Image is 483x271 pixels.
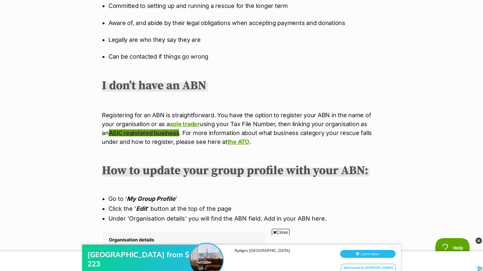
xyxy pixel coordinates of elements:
[102,164,370,178] h2: How to update your group profile with your ABN:
[87,18,193,37] div: [GEOGRAPHIC_DATA] from $ 223
[272,229,289,235] span: Close
[102,79,208,93] h2: I don’t have an ABN
[170,121,200,127] a: sole trader
[340,18,396,26] button: Learn More
[235,16,333,21] div: Rydges [GEOGRAPHIC_DATA]
[108,35,375,44] p: Legally are who they say they are
[108,194,375,204] li: Go to ‘ ’
[341,32,396,41] div: Sponsored by [DOMAIN_NAME]
[108,1,375,10] p: Committed to setting up and running a rescue for the longer term
[227,138,249,145] a: the ATO
[136,205,147,212] b: Edit
[127,195,175,202] b: My Group Profile
[108,214,375,224] li: Under 'Organisation details' you will find the ABN field. Add in your ABN here.
[108,18,375,27] p: Aware of, and abide by their legal obligations when accepting payments and donations
[190,12,223,45] img: Melbourne from $ 223
[475,237,482,244] img: close_grey_3x.png
[102,111,381,146] p: Registering for an ABN is straightforward. You have the option to register your ABN in the name o...
[108,204,375,214] li: Click the ' ' button at the top of the page
[108,52,375,61] p: Can be contacted if things go wrong
[109,129,179,136] a: ASIC registered business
